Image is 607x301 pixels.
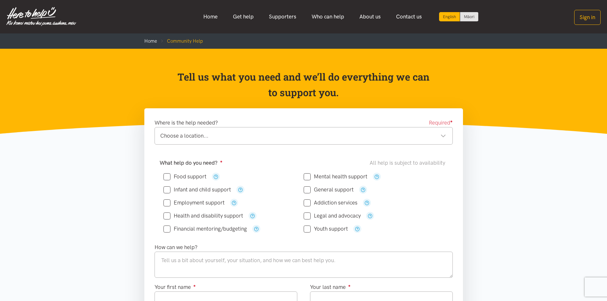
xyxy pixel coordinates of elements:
[574,10,601,25] button: Sign in
[155,118,218,127] label: Where is the help needed?
[304,213,361,219] label: Legal and advocacy
[6,7,76,26] img: Home
[450,119,453,124] sup: ●
[370,159,448,167] div: All help is subject to availability
[304,226,348,232] label: Youth support
[310,283,351,291] label: Your last name
[348,283,351,288] sup: ●
[196,10,225,24] a: Home
[163,174,206,179] label: Food support
[193,283,196,288] sup: ●
[155,283,196,291] label: Your first name
[220,159,223,164] sup: ●
[261,10,304,24] a: Supporters
[460,12,478,21] a: Switch to Te Reo Māori
[157,37,203,45] li: Community Help
[177,69,430,101] p: Tell us what you need and we’ll do everything we can to support you.
[225,10,261,24] a: Get help
[304,187,354,192] label: General support
[163,226,247,232] label: Financial mentoring/budgeting
[160,132,446,140] div: Choose a location...
[304,10,352,24] a: Who can help
[388,10,430,24] a: Contact us
[439,12,479,21] div: Language toggle
[352,10,388,24] a: About us
[163,213,243,219] label: Health and disability support
[160,159,223,167] label: What help do you need?
[144,38,157,44] a: Home
[439,12,460,21] div: Current language
[163,200,225,205] label: Employment support
[155,243,198,252] label: How can we help?
[163,187,231,192] label: Infant and child support
[304,174,367,179] label: Mental health support
[429,118,453,127] span: Required
[304,200,358,205] label: Addiction services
